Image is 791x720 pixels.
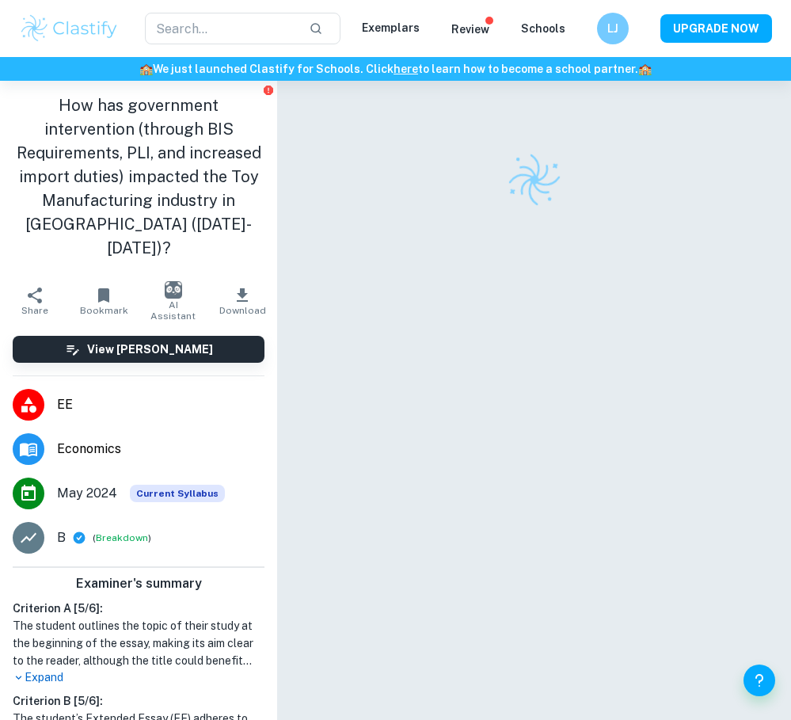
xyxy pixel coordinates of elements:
[604,20,622,37] h6: LJ
[139,63,153,75] span: 🏫
[13,669,264,686] p: Expand
[57,440,264,459] span: Economics
[521,22,565,35] a: Schools
[13,600,264,617] h6: Criterion A [ 5 / 6 ]:
[451,21,489,38] p: Review
[130,485,225,502] span: Current Syllabus
[13,692,264,710] h6: Criterion B [ 5 / 6 ]:
[139,279,208,323] button: AI Assistant
[3,60,788,78] h6: We just launched Clastify for Schools. Click to learn how to become a school partner.
[660,14,772,43] button: UPGRADE NOW
[130,485,225,502] div: This exemplar is based on the current syllabus. Feel free to refer to it for inspiration/ideas wh...
[13,93,264,260] h1: How has government intervention (through BIS Requirements, PLI, and increased import duties) impa...
[262,84,274,96] button: Report issue
[80,305,128,316] span: Bookmark
[19,13,120,44] img: Clastify logo
[148,299,199,322] span: AI Assistant
[208,279,278,323] button: Download
[13,617,264,669] h1: The student outlines the topic of their study at the beginning of the essay, making its aim clear...
[394,63,418,75] a: here
[21,305,48,316] span: Share
[362,19,420,36] p: Exemplars
[57,528,66,547] p: B
[165,281,182,299] img: AI Assistant
[96,531,148,545] button: Breakdown
[87,341,213,358] h6: View [PERSON_NAME]
[6,574,271,593] h6: Examiner's summary
[93,531,151,546] span: ( )
[57,395,264,414] span: EE
[597,13,629,44] button: LJ
[145,13,296,44] input: Search...
[502,148,566,212] img: Clastify logo
[219,305,266,316] span: Download
[70,279,139,323] button: Bookmark
[13,336,264,363] button: View [PERSON_NAME]
[638,63,652,75] span: 🏫
[57,484,117,503] span: May 2024
[743,665,775,696] button: Help and Feedback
